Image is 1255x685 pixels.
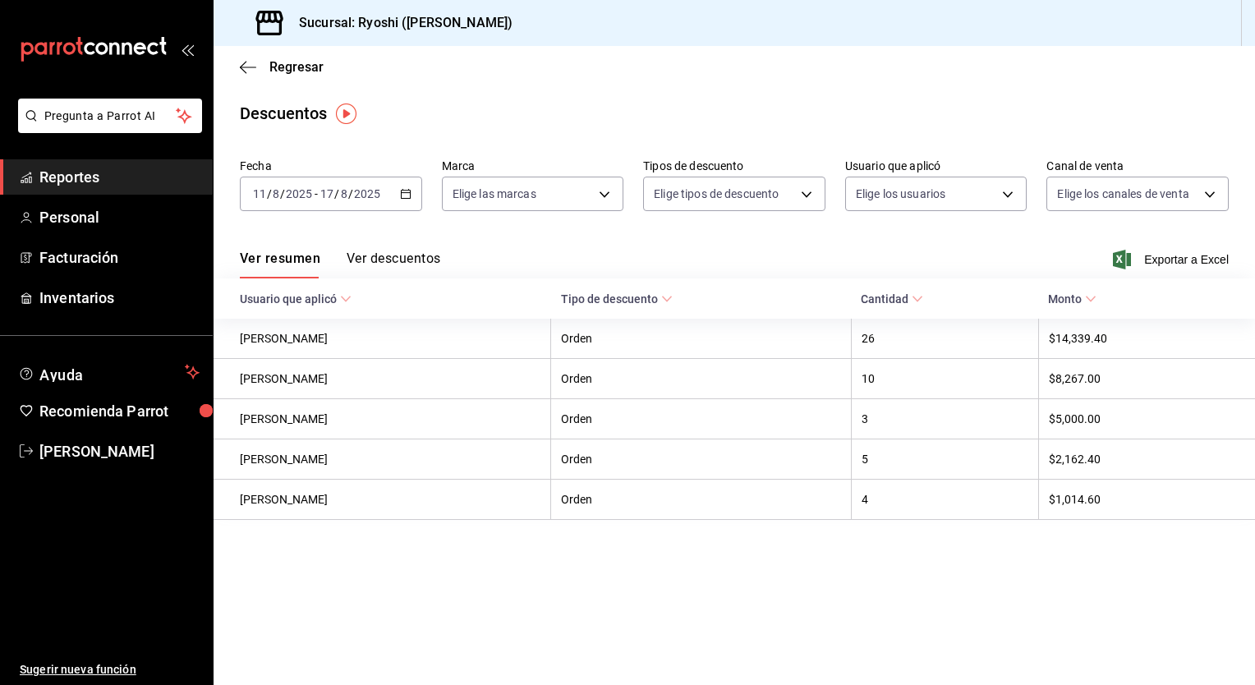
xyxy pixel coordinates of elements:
th: [PERSON_NAME] [214,319,551,359]
label: Marca [442,160,624,172]
th: [PERSON_NAME] [214,399,551,439]
th: $2,162.40 [1038,439,1255,480]
img: Tooltip marker [336,103,356,124]
span: / [280,187,285,200]
span: Tipo de descuento [561,292,673,306]
div: Descuentos [240,101,327,126]
span: Elige los usuarios [856,186,945,202]
button: Pregunta a Parrot AI [18,99,202,133]
span: Pregunta a Parrot AI [44,108,177,125]
th: Orden [551,399,851,439]
th: 10 [851,359,1038,399]
span: Ayuda [39,362,178,382]
button: Exportar a Excel [1116,250,1229,269]
input: ---- [285,187,313,200]
label: Usuario que aplicó [845,160,1027,172]
th: 4 [851,480,1038,520]
input: -- [340,187,348,200]
th: $1,014.60 [1038,480,1255,520]
th: Orden [551,439,851,480]
th: $8,267.00 [1038,359,1255,399]
span: Cantidad [861,292,923,306]
th: Orden [551,319,851,359]
th: $5,000.00 [1038,399,1255,439]
button: Ver resumen [240,251,320,278]
th: [PERSON_NAME] [214,480,551,520]
span: Regresar [269,59,324,75]
th: $14,339.40 [1038,319,1255,359]
button: Regresar [240,59,324,75]
input: -- [252,187,267,200]
span: Inventarios [39,287,200,309]
label: Fecha [240,160,422,172]
th: [PERSON_NAME] [214,359,551,399]
span: Elige tipos de descuento [654,186,779,202]
th: Orden [551,359,851,399]
span: - [315,187,318,200]
span: Elige los canales de venta [1057,186,1188,202]
th: 5 [851,439,1038,480]
span: Elige las marcas [453,186,536,202]
span: Recomienda Parrot [39,400,200,422]
input: -- [319,187,334,200]
span: Facturación [39,246,200,269]
span: Reportes [39,166,200,188]
span: [PERSON_NAME] [39,440,200,462]
span: / [334,187,339,200]
span: Monto [1048,292,1096,306]
th: 26 [851,319,1038,359]
th: Orden [551,480,851,520]
div: navigation tabs [240,251,440,278]
button: Ver descuentos [347,251,440,278]
label: Tipos de descuento [643,160,825,172]
h3: Sucursal: Ryoshi ([PERSON_NAME]) [286,13,513,33]
label: Canal de venta [1046,160,1229,172]
span: Usuario que aplicó [240,292,352,306]
th: 3 [851,399,1038,439]
button: open_drawer_menu [181,43,194,56]
span: / [267,187,272,200]
span: Personal [39,206,200,228]
input: -- [272,187,280,200]
span: Sugerir nueva función [20,661,200,678]
input: ---- [353,187,381,200]
span: / [348,187,353,200]
a: Pregunta a Parrot AI [11,119,202,136]
th: [PERSON_NAME] [214,439,551,480]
